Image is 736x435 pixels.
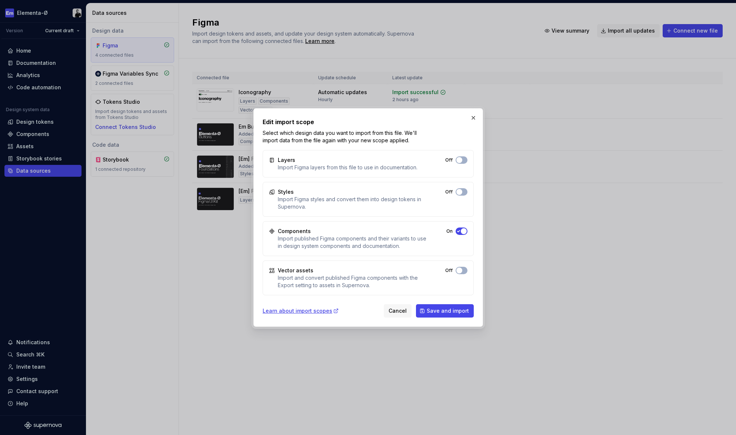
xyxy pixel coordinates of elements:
p: Select which design data you want to import from this file. We'll import data from the file again... [263,129,424,144]
div: Import Figma layers from this file to use in documentation. [278,164,417,171]
div: Styles [278,188,294,196]
div: Import and convert published Figma components with the Export setting to assets in Supernova. [278,274,426,289]
div: Import published Figma components and their variants to use in design system components and docum... [278,235,427,250]
label: Off [445,157,453,163]
h2: Edit import scope [263,117,474,126]
label: On [446,228,453,234]
div: Components [278,228,311,235]
div: Layers [278,156,295,164]
button: Cancel [384,304,412,318]
div: Vector assets [278,267,313,274]
div: Import Figma styles and convert them into design tokens in Supernova. [278,196,426,210]
a: Learn about import scopes [263,307,339,315]
label: Off [445,189,453,195]
span: Cancel [389,307,407,315]
label: Off [445,268,453,273]
button: Save and import [416,304,474,318]
span: Save and import [427,307,469,315]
